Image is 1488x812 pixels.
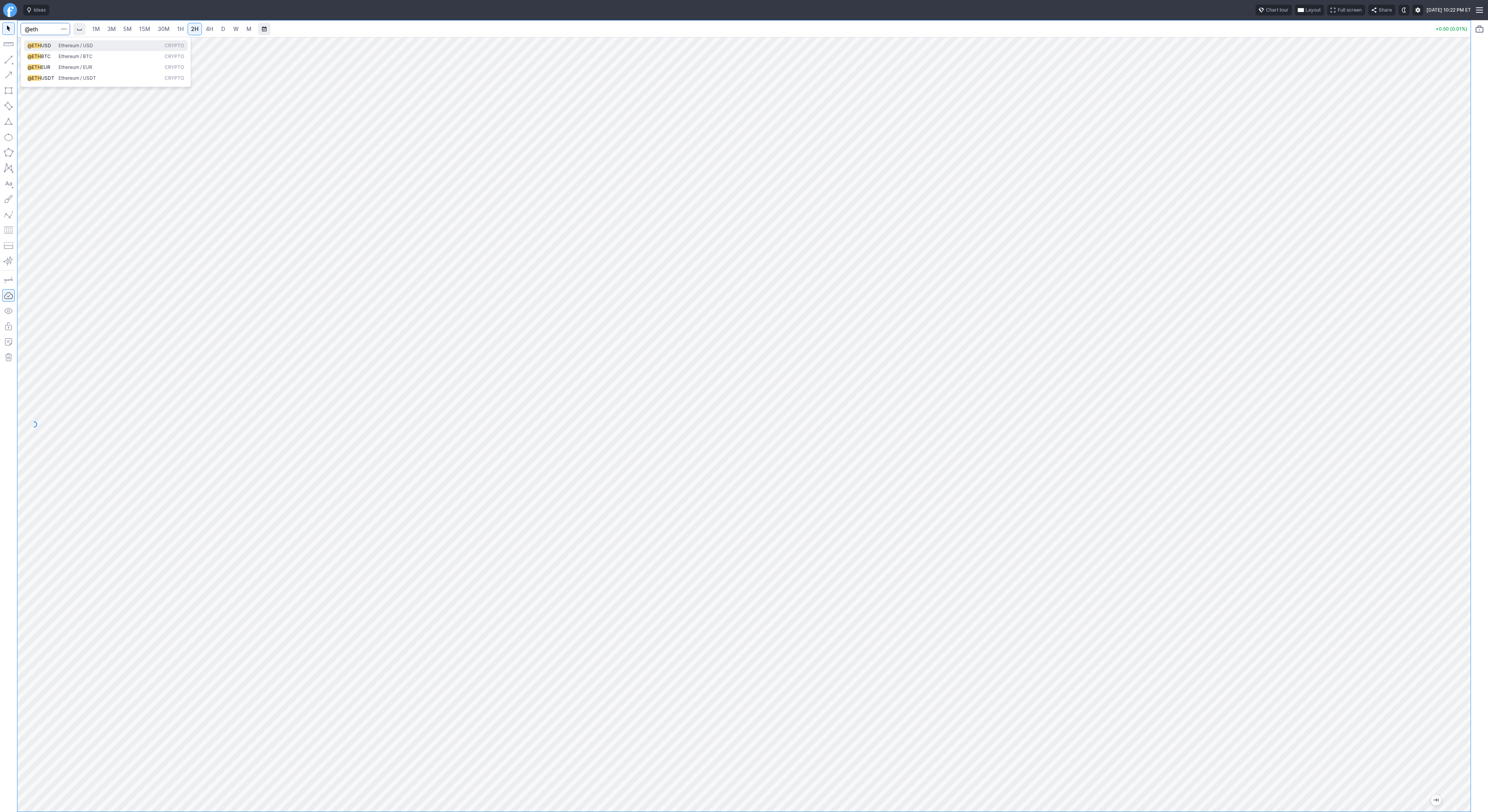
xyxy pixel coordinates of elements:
[1255,5,1292,15] button: Chart tour
[107,26,116,32] span: 3M
[28,75,41,81] span: @ETH
[2,239,15,252] button: Position
[165,64,184,71] span: Crypto
[1436,27,1467,31] p: +0.50 (0.01%)
[206,26,213,32] span: 4H
[191,26,198,32] span: 2H
[1327,5,1365,15] button: Full screen
[59,23,69,35] button: Search
[165,75,184,82] span: Crypto
[246,26,251,32] span: M
[1398,5,1409,15] button: Toggle dark mode
[2,289,15,302] button: Drawings Autosave: On
[41,53,51,59] span: BTC
[258,23,270,35] button: Range
[2,208,15,221] button: Elliott waves
[2,336,15,348] button: Add note
[1473,23,1486,35] button: Portfolio watchlist
[230,23,242,35] a: W
[139,26,150,32] span: 15M
[2,84,15,97] button: Rectangle
[1295,5,1324,15] button: Layout
[34,6,46,14] span: Ideas
[165,43,184,49] span: Crypto
[221,26,225,32] span: D
[89,23,103,35] a: 1M
[158,26,170,32] span: 30M
[59,43,93,48] span: Ethereum / USD
[154,23,173,35] a: 30M
[2,351,15,364] button: Remove all autosaved drawings
[165,53,184,60] span: Crypto
[1426,6,1471,14] span: [DATE] 10:22 PM ET
[2,22,15,35] button: Mouse
[1412,5,1423,15] button: Settings
[1338,6,1362,14] span: Full screen
[1305,6,1321,14] span: Layout
[28,64,41,70] span: @ETH
[2,146,15,159] button: Polygon
[73,23,86,35] button: Interval
[2,38,15,50] button: Measure
[2,115,15,128] button: Triangle
[92,26,100,32] span: 1M
[28,53,41,59] span: @ETH
[2,177,15,190] button: Text
[41,64,50,70] span: EUR
[59,75,96,81] span: Ethereum / USDT
[23,5,49,15] button: Ideas
[2,53,15,66] button: Line
[2,224,15,236] button: Fibonacci retracements
[41,75,54,81] span: USDT
[2,255,15,267] button: Anchored VWAP
[243,23,255,35] a: M
[104,23,119,35] a: 3M
[1266,6,1288,14] span: Chart tour
[174,23,187,35] a: 1H
[41,43,51,48] span: USD
[2,193,15,205] button: Brush
[1368,5,1395,15] button: Share
[2,100,15,112] button: Rotated rectangle
[123,26,132,32] span: 5M
[177,26,184,32] span: 1H
[2,320,15,333] button: Lock drawings
[120,23,135,35] a: 5M
[2,162,15,174] button: XABCD
[202,23,217,35] a: 4H
[188,23,202,35] a: 2H
[59,53,93,59] span: Ethereum / BTC
[21,37,191,87] div: Search
[59,64,92,70] span: Ethereum / EUR
[2,274,15,286] button: Drawing mode: Single
[217,23,229,35] a: D
[1379,6,1392,14] span: Share
[2,131,15,143] button: Ellipse
[28,43,41,48] span: @ETH
[136,23,154,35] a: 15M
[2,305,15,317] button: Hide drawings
[233,26,239,32] span: W
[2,69,15,81] button: Arrow
[21,23,70,35] input: Search
[1431,795,1441,805] button: Jump to the most recent bar
[3,3,17,17] a: Finviz.com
